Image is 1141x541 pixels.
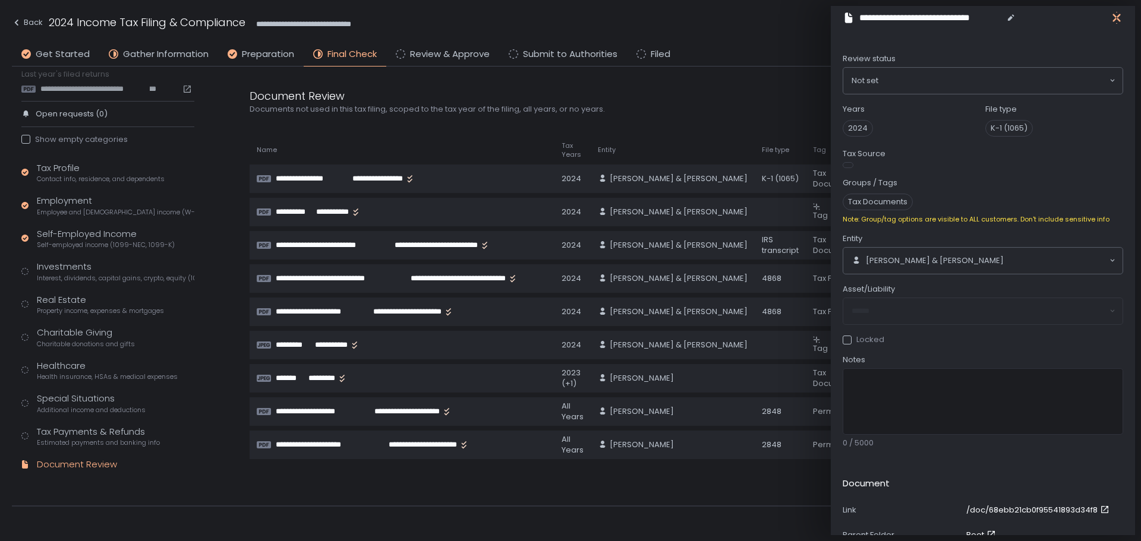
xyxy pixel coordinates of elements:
[843,68,1123,94] div: Search for option
[843,477,890,491] h2: Document
[123,48,209,61] span: Gather Information
[985,104,1017,115] label: File type
[37,306,164,315] span: Property income, expenses & mortgages
[242,48,294,61] span: Preparation
[843,355,865,365] span: Notes
[598,145,616,154] span: Entity
[37,425,160,448] div: Tax Payments & Refunds
[12,15,43,30] div: Back
[843,505,962,515] div: Link
[523,48,617,61] span: Submit to Authorities
[36,48,90,61] span: Get Started
[37,274,194,283] span: Interest, dividends, capital gains, crypto, equity (1099s, K-1s)
[966,530,998,540] a: Root
[37,406,146,415] span: Additional income and deductions
[21,69,194,94] div: Last year's filed returns
[37,227,175,250] div: Self-Employed Income
[852,75,878,87] span: Not set
[410,48,490,61] span: Review & Approve
[37,340,135,349] span: Charitable donations and gifts
[610,240,748,251] span: [PERSON_NAME] & [PERSON_NAME]
[813,210,828,221] span: Tag
[49,14,245,30] h1: 2024 Income Tax Filing & Compliance
[1004,255,1108,267] input: Search for option
[37,458,117,472] div: Document Review
[37,372,178,381] span: Health insurance, HSAs & medical expenses
[610,340,748,350] span: [PERSON_NAME] & [PERSON_NAME]
[985,120,1033,137] span: K-1 (1065)
[843,104,865,115] label: Years
[762,145,789,154] span: File type
[610,306,748,317] span: [PERSON_NAME] & [PERSON_NAME]
[843,148,885,159] label: Tax Source
[610,439,674,450] span: [PERSON_NAME]
[250,88,820,104] div: Document Review
[37,326,135,349] div: Charitable Giving
[843,53,896,64] span: Review status
[610,406,674,417] span: [PERSON_NAME]
[37,392,146,415] div: Special Situations
[878,75,1108,87] input: Search for option
[37,208,194,217] span: Employee and [DEMOGRAPHIC_DATA] income (W-2s)
[843,284,895,295] span: Asset/Liability
[257,145,277,154] span: Name
[12,14,43,34] button: Back
[36,109,108,119] span: Open requests (0)
[37,175,165,184] span: Contact info, residence, and dependents
[37,194,194,217] div: Employment
[37,438,160,447] span: Estimated payments and banking info
[37,241,175,249] span: Self-employed income (1099-NEC, 1099-K)
[651,48,670,61] span: Filed
[610,207,748,217] span: [PERSON_NAME] & [PERSON_NAME]
[843,215,1123,224] div: Note: Group/tag options are visible to ALL customers. Don't include sensitive info
[37,359,178,382] div: Healthcare
[813,343,828,354] span: Tag
[843,194,913,210] span: Tax Documents
[966,505,1112,515] a: /doc/68ebb21cb0f95541893d34f8
[37,293,164,316] div: Real Estate
[610,273,748,284] span: [PERSON_NAME] & [PERSON_NAME]
[843,120,873,137] span: 2024
[562,141,584,159] span: Tax Years
[37,162,165,184] div: Tax Profile
[813,145,826,154] span: Tag
[610,373,674,384] span: [PERSON_NAME]
[843,438,1123,448] div: 0 / 5000
[843,530,962,540] div: Parent Folder
[866,255,1004,266] span: [PERSON_NAME] & [PERSON_NAME]
[843,178,897,188] label: Groups / Tags
[250,104,820,115] div: Documents not used in this tax filing, scoped to the tax year of the filing, all years, or no years.
[37,260,194,283] div: Investments
[327,48,377,61] span: Final Check
[610,173,748,184] span: [PERSON_NAME] & [PERSON_NAME]
[843,233,862,244] span: Entity
[843,248,1123,274] div: Search for option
